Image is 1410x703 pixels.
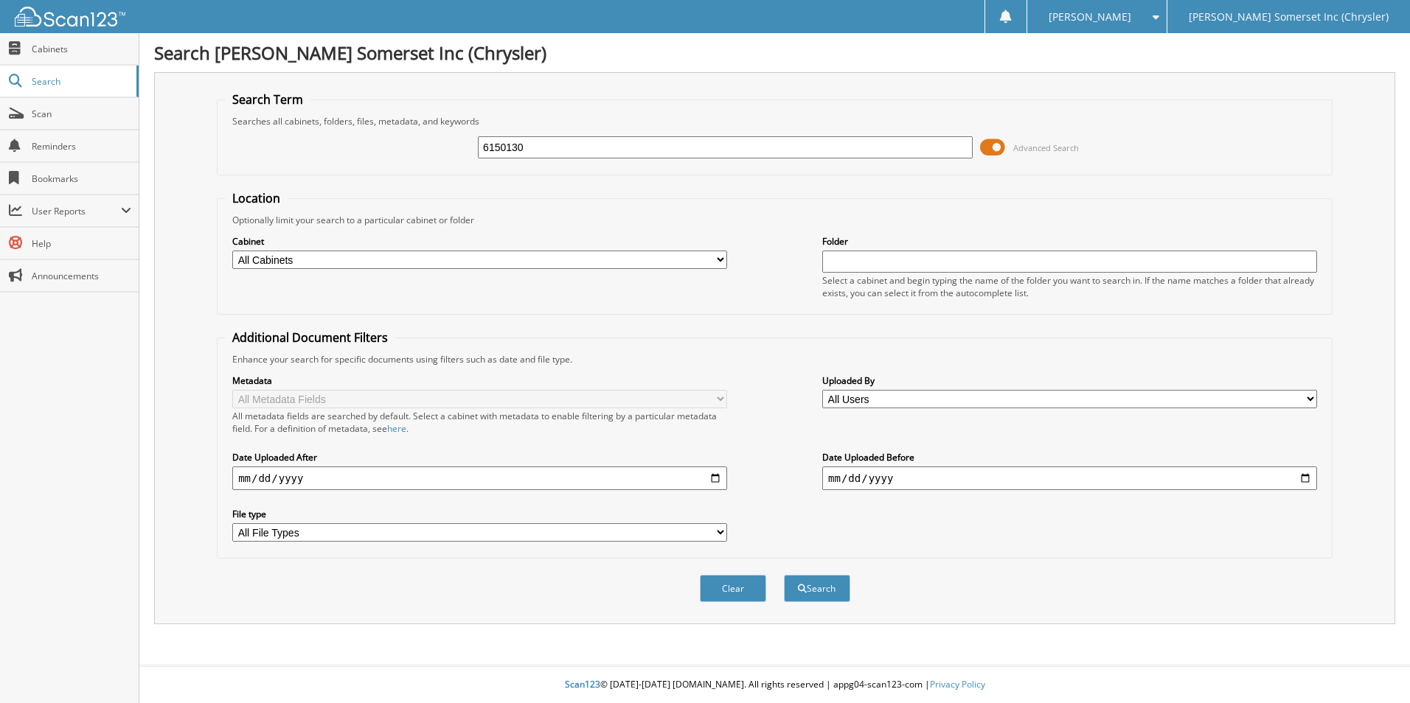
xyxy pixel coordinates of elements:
[32,140,131,153] span: Reminders
[225,91,310,108] legend: Search Term
[225,190,288,206] legend: Location
[1336,632,1410,703] iframe: Chat Widget
[232,508,727,520] label: File type
[232,410,727,435] div: All metadata fields are searched by default. Select a cabinet with metadata to enable filtering b...
[700,575,766,602] button: Clear
[822,274,1317,299] div: Select a cabinet and begin typing the name of the folder you want to search in. If the name match...
[225,214,1324,226] div: Optionally limit your search to a particular cabinet or folder
[154,41,1395,65] h1: Search [PERSON_NAME] Somerset Inc (Chrysler)
[1013,142,1079,153] span: Advanced Search
[1049,13,1131,21] span: [PERSON_NAME]
[232,466,727,490] input: start
[32,270,131,282] span: Announcements
[225,329,395,346] legend: Additional Document Filters
[15,7,125,27] img: scan123-logo-white.svg
[387,422,406,435] a: here
[139,667,1410,703] div: © [DATE]-[DATE] [DOMAIN_NAME]. All rights reserved | appg04-scan123-com |
[822,235,1317,248] label: Folder
[822,451,1317,464] label: Date Uploaded Before
[225,115,1324,127] div: Searches all cabinets, folders, files, metadata, and keywords
[32,43,131,55] span: Cabinets
[565,678,600,690] span: Scan123
[930,678,985,690] a: Privacy Policy
[32,205,121,217] span: User Reports
[1189,13,1389,21] span: [PERSON_NAME] Somerset Inc (Chrysler)
[822,374,1317,387] label: Uploaded By
[32,75,129,88] span: Search
[232,451,727,464] label: Date Uploaded After
[822,466,1317,490] input: end
[32,172,131,185] span: Bookmarks
[232,235,727,248] label: Cabinet
[784,575,850,602] button: Search
[232,374,727,387] label: Metadata
[32,108,131,120] span: Scan
[32,237,131,250] span: Help
[225,353,1324,366] div: Enhance your search for specific documents using filters such as date and file type.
